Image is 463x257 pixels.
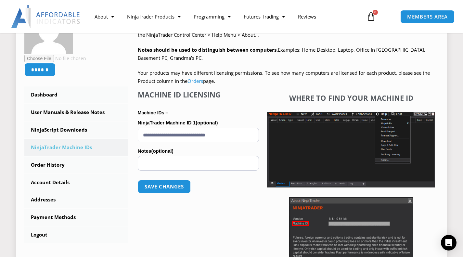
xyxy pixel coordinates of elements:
[138,46,278,53] strong: Notes should be used to distinguish between computers.
[138,146,259,156] label: Notes
[24,191,128,208] a: Addresses
[407,14,448,19] span: MEMBERS AREA
[24,157,128,173] a: Order History
[267,112,435,187] img: Screenshot 2025-01-17 1155544 | Affordable Indicators – NinjaTrader
[24,86,128,103] a: Dashboard
[24,174,128,191] a: Account Details
[121,9,187,24] a: NinjaTrader Products
[187,9,237,24] a: Programming
[24,209,128,226] a: Payment Methods
[357,7,385,26] a: 0
[88,9,121,24] a: About
[237,9,291,24] a: Futures Trading
[441,235,457,251] div: Open Intercom Messenger
[88,9,361,24] nav: Menu
[400,10,455,23] a: MEMBERS AREA
[291,9,323,24] a: Reviews
[24,104,128,121] a: User Manuals & Release Notes
[138,70,430,84] span: Your products may have different licensing permissions. To see how many computers are licensed fo...
[24,226,128,243] a: Logout
[373,10,378,15] span: 0
[138,46,425,61] span: Examples: Home Desktop, Laptop, Office In [GEOGRAPHIC_DATA], Basement PC, Grandma’s PC.
[138,180,191,193] button: Save changes
[11,5,81,28] img: LogoAI | Affordable Indicators – NinjaTrader
[138,90,259,99] h4: Machine ID Licensing
[187,78,203,84] a: Orders
[24,122,128,138] a: NinjaScript Downloads
[196,120,218,125] span: (optional)
[151,148,173,154] span: (optional)
[267,94,435,102] h4: Where to find your Machine ID
[24,86,128,243] nav: Account pages
[138,110,168,115] strong: Machine IDs –
[138,118,259,128] label: NinjaTrader Machine ID 1
[24,139,128,156] a: NinjaTrader Machine IDs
